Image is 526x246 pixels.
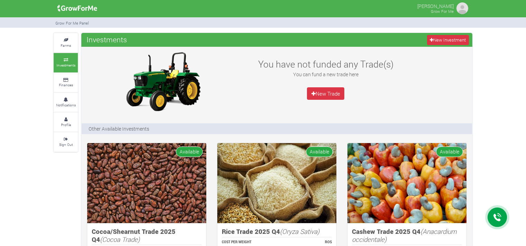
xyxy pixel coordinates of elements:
h3: You have not funded any Trade(s) [251,59,401,70]
a: Investments [54,53,78,72]
img: growforme image [87,143,206,223]
a: Finances [54,73,78,92]
img: growforme image [217,143,336,223]
span: Available [306,147,333,157]
small: Investments [56,63,75,68]
a: New Trade [307,87,344,100]
p: ROS [283,240,332,245]
p: You can fund a new trade here [251,71,401,78]
img: growforme image [347,143,466,223]
small: Farms [61,43,71,48]
img: growforme image [120,50,206,113]
a: Profile [54,113,78,132]
h5: Cocoa/Shearnut Trade 2025 Q4 [92,228,202,243]
img: growforme image [455,1,469,15]
a: Notifications [54,93,78,112]
span: Available [436,147,463,157]
a: Sign Out [54,132,78,151]
h5: Rice Trade 2025 Q4 [222,228,332,236]
p: [PERSON_NAME] [417,1,454,10]
a: New Investment [427,35,469,45]
i: (Oryza Sativa) [280,227,319,236]
small: Grow For Me [431,9,454,14]
small: Profile [61,122,71,127]
h5: Cashew Trade 2025 Q4 [352,228,462,243]
p: COST PER WEIGHT [222,240,271,245]
small: Sign Out [59,142,73,147]
small: Grow For Me Panel [55,20,89,26]
a: Farms [54,33,78,52]
img: growforme image [55,1,100,15]
p: Other Available Investments [89,125,149,132]
i: (Anacardium occidentale) [352,227,457,244]
span: Available [176,147,203,157]
small: Notifications [56,103,76,107]
i: (Cocoa Trade) [100,235,140,244]
span: Investments [85,33,129,46]
small: Finances [59,82,73,87]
